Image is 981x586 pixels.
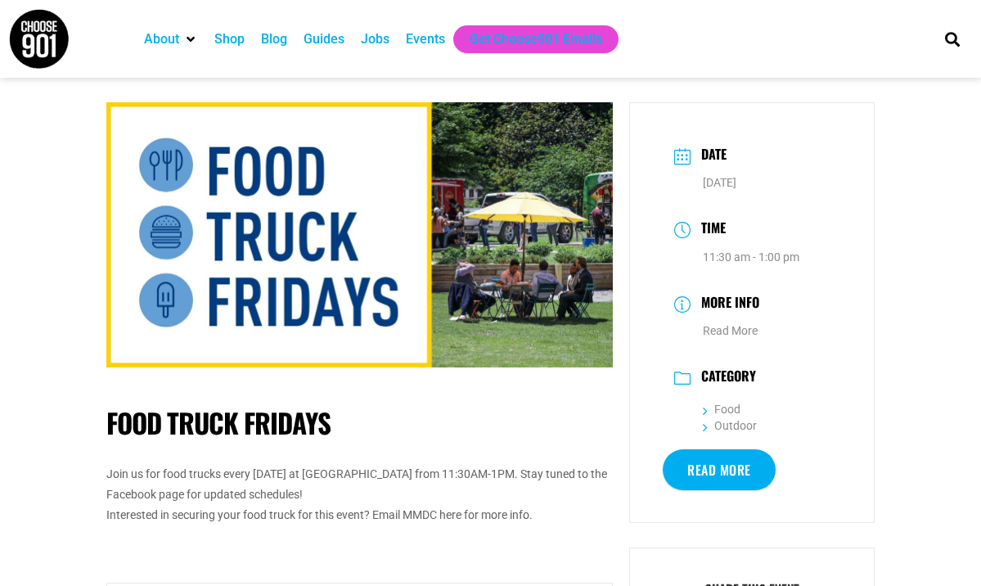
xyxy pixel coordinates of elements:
a: Read More [663,449,776,490]
div: Interested in securing your food truck for this event? Email MMDC here for more info. [106,505,614,525]
div: Join us for food trucks every [DATE] at [GEOGRAPHIC_DATA] from 11:30AM-1PM. Stay tuned to the Fac... [106,464,614,505]
a: About [144,29,179,49]
nav: Main nav [136,25,917,53]
div: Search [939,25,966,52]
a: Events [406,29,445,49]
span: [DATE] [703,176,736,189]
a: Guides [304,29,344,49]
a: Blog [261,29,287,49]
a: Food [703,403,740,416]
a: Outdoor [703,419,757,432]
h3: More Info [693,292,759,316]
a: Shop [214,29,245,49]
a: Read More [703,324,758,337]
a: Get Choose901 Emails [470,29,602,49]
h1: Food Truck Fridays [106,407,614,439]
a: Jobs [361,29,389,49]
abbr: 11:30 am - 1:00 pm [703,250,799,264]
div: About [136,25,206,53]
h3: Time [693,218,726,241]
h3: Category [693,368,756,388]
h3: Date [693,144,727,168]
